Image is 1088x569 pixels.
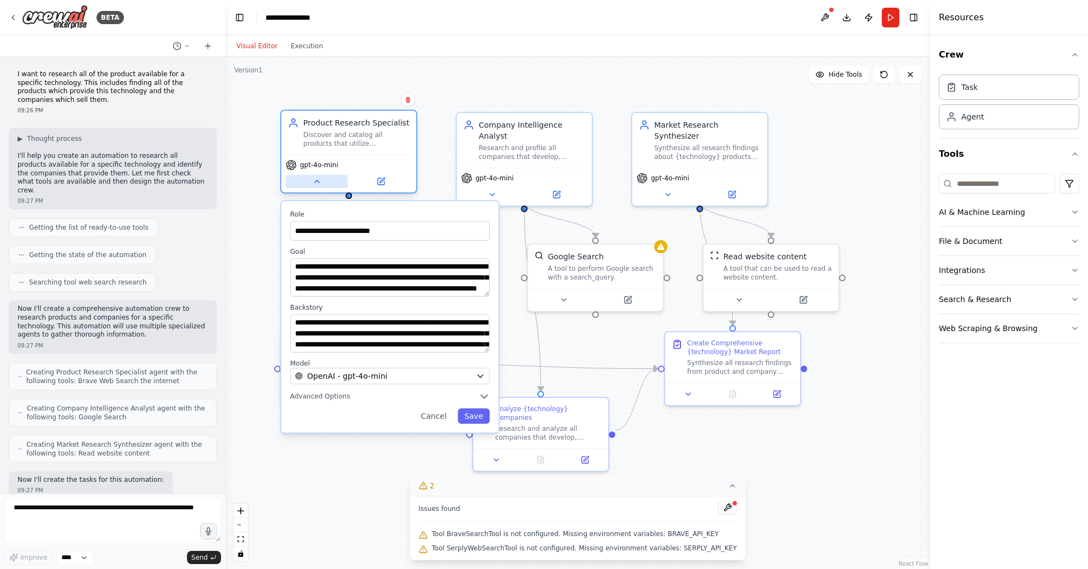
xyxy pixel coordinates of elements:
div: A tool that can be used to read a website content. [723,264,832,282]
g: Edge from 21f00ebd-06de-4055-b267-0794dc3a5283 to 30b0e6ab-e3e4-4158-8a83-fa67a2171c06 [519,201,601,237]
p: Now I'll create a comprehensive automation crew to research products and companies for a specific... [18,305,208,339]
div: Market Research Synthesizer [654,120,761,141]
button: Web Scraping & Browsing [939,314,1079,343]
div: BETA [97,11,124,24]
label: Role [290,210,490,219]
a: React Flow attribution [899,561,928,567]
button: zoom in [234,504,248,518]
button: Hide right sidebar [906,10,921,25]
button: Open in side panel [350,175,412,188]
button: Search & Research [939,285,1079,314]
button: Hide Tools [809,66,869,83]
div: A tool to perform Google search with a search_query. [548,264,656,282]
div: ScrapeWebsiteToolRead website contentA tool that can be used to read a website content. [702,243,840,312]
span: Thought process [27,134,82,143]
button: Start a new chat [199,39,217,53]
p: Now I'll create the tasks for this automation: [18,476,164,485]
button: Open in side panel [701,188,763,201]
button: Open in side panel [525,188,587,201]
div: Discover and catalog all products that utilize {technology}, identifying their features, capabili... [303,130,410,148]
div: Read website content [723,251,807,262]
g: Edge from ccfb320c-2f0a-45e3-a977-8d9db4e9b3bd to c641685e-a22d-4171-97a9-00314a42e728 [694,201,738,325]
div: Market Research SynthesizerSynthesize all research findings about {technology} products and compa... [631,112,768,207]
button: Crew [939,39,1079,70]
g: Edge from bf6b8525-0b4a-4ed5-971d-09c60a73294c to c641685e-a22d-4171-97a9-00314a42e728 [615,363,658,436]
div: Product Research SpecialistDiscover and catalog all products that utilize {technology}, identifyi... [280,112,417,196]
label: Backstory [290,303,490,312]
div: Version 1 [234,66,263,75]
img: SerplyWebSearchTool [535,251,543,260]
div: Synthesize all research findings about {technology} products and companies into a comprehensive m... [654,144,761,161]
span: ▶ [18,134,22,143]
div: Tools [939,169,1079,352]
div: Company Intelligence AnalystResearch and profile all companies that develop, manufacture, or prov... [456,112,593,207]
button: Cancel [414,408,453,424]
span: Getting the state of the automation [29,251,146,259]
button: AI & Machine Learning [939,198,1079,226]
img: ScrapeWebsiteTool [710,251,719,260]
div: React Flow controls [234,504,248,561]
div: Agent [961,111,984,122]
p: I'll help you create an automation to research all products available for a specific technology a... [18,152,208,195]
button: No output available [518,453,564,466]
div: 09:27 PM [18,342,208,350]
div: Research and profile all companies that develop, manufacture, or provide products based on {techn... [479,144,585,161]
span: Creating Company Intelligence Analyst agent with the following tools: Google Search [27,404,207,422]
div: 09:26 PM [18,106,208,115]
label: Model [290,359,490,368]
button: OpenAI - gpt-4o-mini [290,368,490,384]
span: gpt-4o-mini [475,174,514,183]
button: Delete node [401,93,415,107]
button: Hide left sidebar [232,10,247,25]
button: Click to speak your automation idea [200,523,217,539]
span: OpenAI - gpt-4o-mini [307,371,387,382]
button: Tools [939,139,1079,169]
label: Goal [290,247,490,256]
span: Advanced Options [290,392,350,401]
div: Analyze {technology} Companies [495,405,602,422]
button: toggle interactivity [234,547,248,561]
button: Send [187,551,221,564]
span: Tool SerplyWebSearchTool is not configured. Missing environment variables: SERPLY_API_KEY [432,544,736,553]
button: zoom out [234,518,248,532]
div: Create Comprehensive {technology} Market ReportSynthesize all research findings from product and ... [664,331,801,406]
button: Save [458,408,490,424]
nav: breadcrumb [265,12,322,23]
div: Task [961,82,978,93]
div: Research and analyze all companies that develop, manufacture, or provide products based on {techn... [495,424,602,442]
div: Analyze {technology} CompaniesResearch and analyze all companies that develop, manufacture, or pr... [472,397,609,472]
span: gpt-4o-mini [651,174,689,183]
p: I want to research all of the product available for a specific technology. This includes finding ... [18,70,208,104]
button: Execution [284,39,330,53]
button: ▶Thought process [18,134,82,143]
span: gpt-4o-mini [300,161,338,169]
button: File & Document [939,227,1079,255]
button: Open in side panel [566,453,604,466]
div: Synthesize all research findings from product and company analysis to create a comprehensive mark... [687,359,794,376]
img: Logo [22,5,88,30]
button: Switch to previous chat [168,39,195,53]
span: Hide Tools [829,70,862,79]
button: Open in side panel [758,388,796,401]
span: Tool BraveSearchTool is not configured. Missing environment variables: BRAVE_API_KEY [432,530,718,538]
span: Issues found [418,504,460,513]
button: Improve [4,550,52,565]
span: Improve [20,553,47,562]
div: Product Research Specialist [303,117,410,128]
span: 2 [429,480,434,491]
button: Integrations [939,256,1079,284]
g: Edge from 21f00ebd-06de-4055-b267-0794dc3a5283 to bf6b8525-0b4a-4ed5-971d-09c60a73294c [519,201,546,391]
div: 09:27 PM [18,197,208,205]
span: Creating Market Research Synthesizer agent with the following tools: Read website content [26,440,207,458]
div: 09:27 PM [18,486,164,494]
span: Getting the list of ready-to-use tools [29,223,149,232]
g: Edge from ccfb320c-2f0a-45e3-a977-8d9db4e9b3bd to 91936bae-8dbf-435f-977f-ca1cab7394f6 [694,201,777,237]
span: Send [191,553,208,562]
h4: Resources [939,11,984,24]
button: Open in side panel [772,293,834,306]
button: 2 [410,476,745,496]
button: Open in side panel [597,293,659,306]
div: Crew [939,70,1079,138]
button: fit view [234,532,248,547]
button: Advanced Options [290,391,490,402]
